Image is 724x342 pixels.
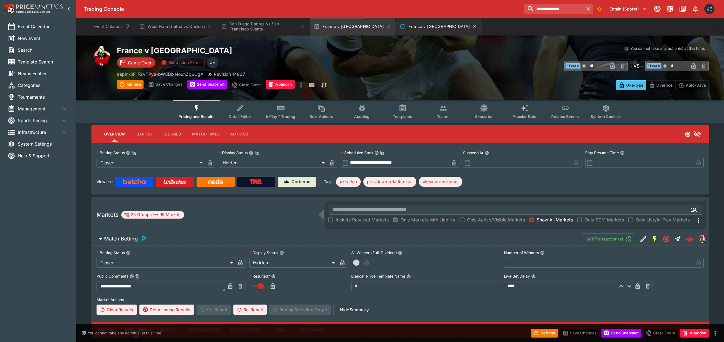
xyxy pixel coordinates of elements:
[683,233,696,245] a: 8b14ef14-4721-46a7-a1eb-76911e5e1f75
[284,179,289,184] img: Cerberus
[120,322,152,338] button: Resulting
[419,177,462,187] div: Betting Target: cerberus
[652,3,663,15] button: Connected to PK
[139,305,194,315] button: Clear Losing Results
[130,274,134,279] button: Public CommentsCopy To Clipboard
[117,80,144,89] button: Refresh
[18,82,68,89] span: Categories
[132,151,136,155] button: Copy To Clipboard
[181,322,225,338] button: Starting Prices
[117,71,204,77] p: Copy To Clipboard
[18,94,68,100] span: Tournaments
[699,235,706,242] img: pricekinetics
[90,18,134,36] button: Event Calendar
[531,274,536,279] button: Live Bet Delay
[363,179,416,185] span: pk-video-no-ladbrokes
[97,273,128,279] p: Public Comments
[117,46,413,56] h2: Copy To Clipboard
[229,114,251,119] span: Detail Editor
[393,114,412,119] span: Templates
[540,251,545,255] button: Number of Winners
[685,131,691,137] svg: Closed
[135,18,216,36] button: West Ham United vs Chelsea
[104,235,138,242] h6: Match Betting
[266,81,294,87] span: Mark an event as closed and abandoned.
[646,80,675,90] button: Override
[647,63,661,69] span: Team B
[233,305,267,315] button: Re-Result
[711,329,719,337] button: more
[249,258,337,268] div: Hidden
[591,114,622,119] span: System Controls
[419,179,462,185] span: pk-video-no-neds
[255,151,259,155] button: Copy To Clipboard
[630,62,643,69] h6: - VS -
[250,179,263,184] img: TabNZ
[638,233,649,245] button: Edit Detail
[163,179,186,184] img: Ladbrokes
[178,114,215,119] span: Pricing and Results
[400,216,455,223] span: Only Markets with Liability
[91,46,112,66] img: rugby_union.png
[690,3,701,15] button: Notifications
[97,177,113,187] label: View on :
[310,114,333,119] span: Bulk Actions
[662,235,670,243] svg: Closed
[551,114,579,119] span: Related Events
[130,127,158,142] button: Status
[702,2,716,16] button: James Edlin
[18,35,68,42] span: New Event
[18,47,68,53] span: Search
[336,179,361,185] span: pk-video
[126,151,131,155] button: Betting StatusCopy To Clipboard
[437,114,450,119] span: Teams
[279,251,284,255] button: Display Status
[97,295,704,305] label: Market Actions
[158,127,187,142] button: Details
[374,151,379,155] button: Scheduled StartCopy To Clipboard
[91,322,120,338] button: Pricing
[18,117,61,124] span: Sports Pricing
[266,114,295,119] span: InPlay™ Trading
[249,250,278,255] p: Display Status
[524,4,584,14] input: search
[380,151,385,155] button: Copy To Clipboard
[677,3,688,15] button: Documentation
[324,177,333,187] label: Tags:
[187,80,227,89] button: Send Snapshot
[97,150,125,155] p: Betting Status
[341,150,373,155] p: Scheduled Start
[208,179,223,184] img: Neds
[475,114,493,119] span: Simulator
[97,258,235,268] div: Closed
[16,10,50,13] img: Sportsbook Management
[680,329,709,336] span: Mark an event as closed and abandoned.
[616,80,709,90] div: Start From
[531,329,558,338] button: Refresh
[16,4,63,9] img: PriceKinetics
[620,151,625,155] button: Play Resume Time
[630,46,705,51] p: You cannot take any action(s) at this time.
[271,274,276,279] button: Resulted?
[18,70,68,77] span: Nexus Entities
[207,57,218,68] div: James Edlin
[278,177,316,187] a: Cerberus
[126,251,131,255] button: Betting Status
[664,3,676,15] button: Toggle light/dark mode
[18,141,68,147] span: System Settings
[18,105,61,112] span: Management
[672,233,683,245] button: Straight
[513,114,536,119] span: Popular Bets
[225,127,253,142] button: Actions
[354,114,370,119] span: Auditing
[537,216,573,223] span: Show All Markets
[214,71,245,77] p: Revision 14837
[636,216,690,223] span: Only Live/In-Play Markets
[398,251,402,255] button: All Winners Full-Dividend
[601,329,641,338] button: Send Snapshot
[249,273,270,279] p: Resulted?
[197,305,231,315] span: Un-Result
[97,158,205,168] div: Closed
[219,158,327,168] div: Hidden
